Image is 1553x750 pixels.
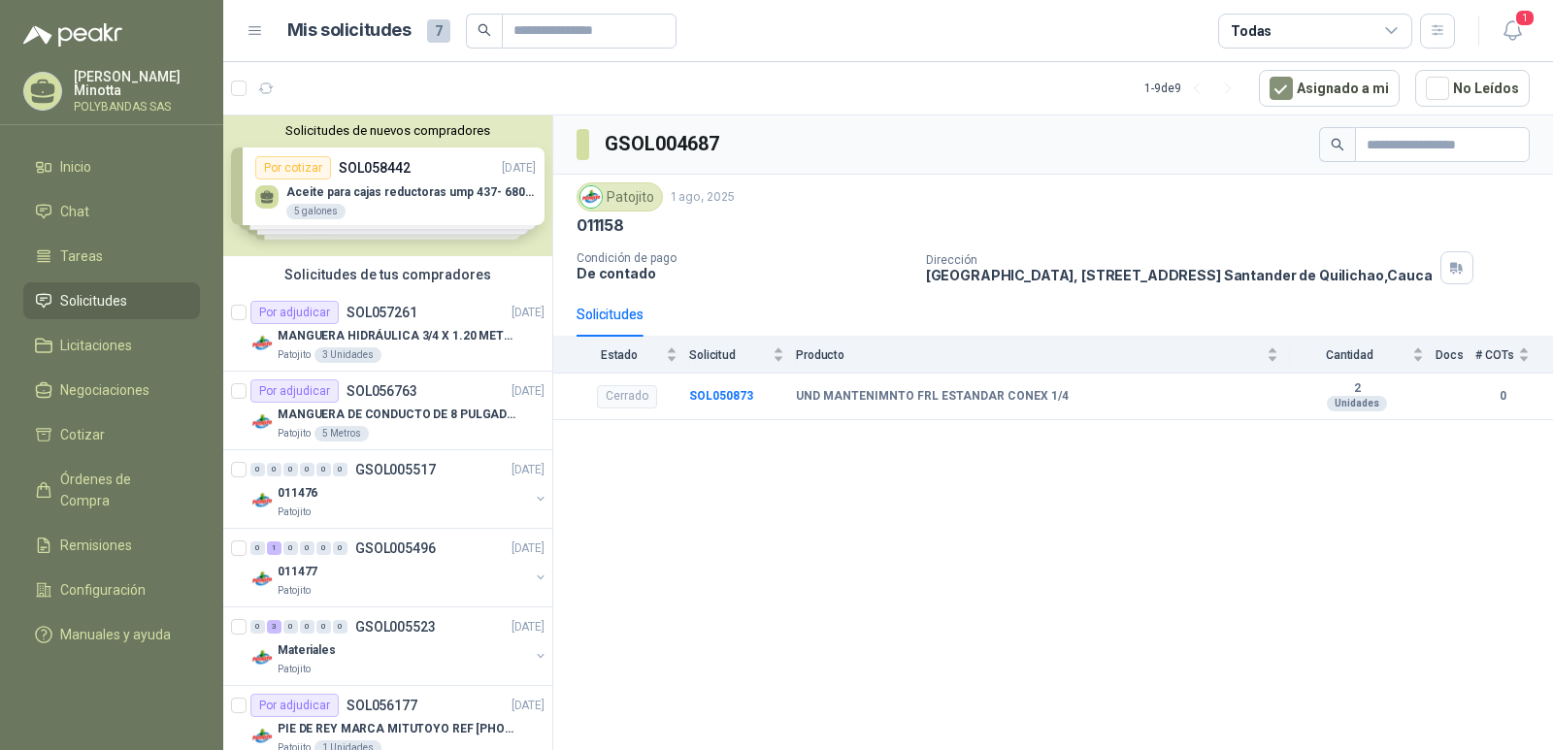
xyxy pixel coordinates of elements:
h1: Mis solicitudes [287,16,412,45]
span: Configuración [60,579,146,601]
div: 3 [267,620,281,634]
p: [DATE] [512,461,545,479]
p: POLYBANDAS SAS [74,101,200,113]
div: 0 [300,541,314,555]
div: 0 [267,463,281,476]
p: [DATE] [512,539,545,558]
a: Cotizar [23,416,200,453]
p: [DATE] [512,304,545,322]
img: Company Logo [250,646,274,669]
p: PIE DE REY MARCA MITUTOYO REF [PHONE_NUMBER] [278,720,519,738]
p: Patojito [278,662,311,677]
b: 2 [1290,381,1424,397]
p: Materiales [278,641,336,660]
div: Todas [1231,20,1272,42]
th: Cantidad [1290,337,1436,373]
img: Company Logo [250,725,274,748]
p: 011158 [577,215,624,236]
div: 0 [283,463,298,476]
div: Unidades [1327,396,1387,411]
div: Solicitudes de nuevos compradoresPor cotizarSOL058442[DATE] Aceite para cajas reductoras ump 437-... [223,115,552,256]
th: Solicitud [689,337,796,373]
p: [DATE] [512,618,545,636]
p: 011476 [278,484,317,503]
img: Company Logo [250,332,274,355]
p: Patojito [278,426,311,441]
span: Solicitud [689,348,769,362]
h3: GSOL004687 [605,129,722,159]
div: 0 [333,620,347,634]
button: Asignado a mi [1259,70,1400,107]
img: Company Logo [250,568,274,591]
span: Producto [796,348,1263,362]
p: [PERSON_NAME] Minotta [74,70,200,97]
b: SOL050873 [689,389,753,403]
a: Por adjudicarSOL056763[DATE] Company LogoMANGUERA DE CONDUCTO DE 8 PULGADAS DE ALAMBRE DE ACERO P... [223,372,552,450]
a: Inicio [23,148,200,185]
a: 0 1 0 0 0 0 GSOL005496[DATE] Company Logo011477Patojito [250,537,548,599]
p: GSOL005523 [355,620,436,634]
div: 0 [250,463,265,476]
span: Chat [60,201,89,222]
p: De contado [577,265,910,281]
img: Company Logo [580,186,602,208]
p: MANGUERA DE CONDUCTO DE 8 PULGADAS DE ALAMBRE DE ACERO PU [278,406,519,424]
span: Tareas [60,245,103,267]
div: 0 [300,620,314,634]
p: Condición de pago [577,251,910,265]
p: Patojito [278,583,311,599]
div: Por adjudicar [250,379,339,403]
span: Negociaciones [60,379,149,401]
p: Dirección [926,253,1433,267]
button: Solicitudes de nuevos compradores [231,123,545,138]
div: 0 [250,541,265,555]
img: Company Logo [250,489,274,512]
img: Logo peakr [23,23,122,47]
p: GSOL005496 [355,541,436,555]
a: Órdenes de Compra [23,461,200,519]
div: 0 [316,541,331,555]
img: Company Logo [250,410,274,434]
span: Solicitudes [60,290,127,311]
div: Por adjudicar [250,694,339,717]
a: 0 0 0 0 0 0 GSOL005517[DATE] Company Logo011476Patojito [250,458,548,520]
th: # COTs [1475,337,1553,373]
a: Negociaciones [23,372,200,408]
div: Solicitudes [577,304,644,325]
p: SOL056177 [347,699,417,712]
div: Cerrado [597,385,657,408]
a: Configuración [23,571,200,608]
div: 5 Metros [314,426,369,441]
div: 0 [283,620,298,634]
a: 0 3 0 0 0 0 GSOL005523[DATE] Company LogoMaterialesPatojito [250,615,548,677]
button: No Leídos [1415,70,1530,107]
p: [GEOGRAPHIC_DATA], [STREET_ADDRESS] Santander de Quilichao , Cauca [926,267,1433,283]
a: Solicitudes [23,282,200,319]
span: Remisiones [60,535,132,556]
span: 1 [1514,9,1536,27]
b: 0 [1475,387,1530,406]
p: GSOL005517 [355,463,436,476]
p: [DATE] [512,382,545,401]
a: Licitaciones [23,327,200,364]
span: Órdenes de Compra [60,469,182,511]
div: 0 [316,620,331,634]
th: Docs [1436,337,1475,373]
span: 7 [427,19,450,43]
a: Por adjudicarSOL057261[DATE] Company LogoMANGUERA HIDRÁULICA 3/4 X 1.20 METROS DE LONGITUD HR-HR-... [223,293,552,372]
div: Solicitudes de tus compradores [223,256,552,293]
span: # COTs [1475,348,1514,362]
button: 1 [1495,14,1530,49]
p: 011477 [278,563,317,581]
a: Tareas [23,238,200,275]
div: 1 [267,541,281,555]
a: Remisiones [23,527,200,564]
th: Estado [553,337,689,373]
div: 0 [333,541,347,555]
span: Licitaciones [60,335,132,356]
p: Patojito [278,347,311,363]
div: 0 [250,620,265,634]
span: Manuales y ayuda [60,624,171,645]
div: Por adjudicar [250,301,339,324]
span: Inicio [60,156,91,178]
